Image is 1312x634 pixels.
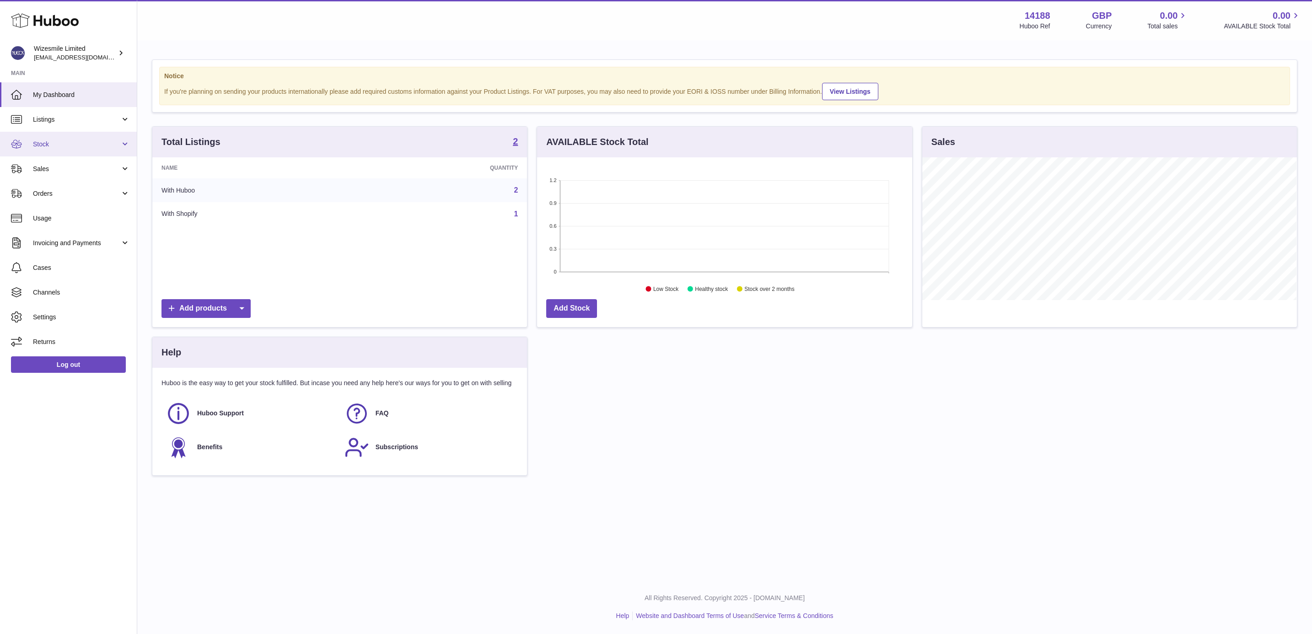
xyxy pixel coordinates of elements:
[164,81,1285,100] div: If you're planning on sending your products internationally please add required customs informati...
[33,115,120,124] span: Listings
[161,136,220,148] h3: Total Listings
[546,136,648,148] h3: AVAILABLE Stock Total
[34,44,116,62] div: Wizesmile Limited
[33,263,130,272] span: Cases
[145,594,1305,602] p: All Rights Reserved. Copyright 2025 - [DOMAIN_NAME]
[355,157,527,178] th: Quantity
[1160,10,1178,22] span: 0.00
[653,286,679,292] text: Low Stock
[633,612,833,620] li: and
[33,338,130,346] span: Returns
[636,612,744,619] a: Website and Dashboard Terms of Use
[616,612,629,619] a: Help
[33,313,130,322] span: Settings
[1224,22,1301,31] span: AVAILABLE Stock Total
[33,189,120,198] span: Orders
[1273,10,1290,22] span: 0.00
[33,239,120,247] span: Invoicing and Payments
[344,401,514,426] a: FAQ
[376,409,389,418] span: FAQ
[376,443,418,451] span: Subscriptions
[1020,22,1050,31] div: Huboo Ref
[1025,10,1050,22] strong: 14188
[11,46,25,60] img: internalAdmin-14188@internal.huboo.com
[34,54,134,61] span: [EMAIL_ADDRESS][DOMAIN_NAME]
[931,136,955,148] h3: Sales
[695,286,729,292] text: Healthy stock
[550,223,557,229] text: 0.6
[161,379,518,387] p: Huboo is the easy way to get your stock fulfilled. But incase you need any help here's our ways f...
[197,409,244,418] span: Huboo Support
[745,286,795,292] text: Stock over 2 months
[33,140,120,149] span: Stock
[152,202,355,226] td: With Shopify
[197,443,222,451] span: Benefits
[166,401,335,426] a: Huboo Support
[546,299,597,318] a: Add Stock
[755,612,833,619] a: Service Terms & Conditions
[514,186,518,194] a: 2
[550,246,557,252] text: 0.3
[164,72,1285,81] strong: Notice
[1092,10,1112,22] strong: GBP
[161,299,251,318] a: Add products
[344,435,514,460] a: Subscriptions
[514,210,518,218] a: 1
[11,356,126,373] a: Log out
[550,177,557,183] text: 1.2
[513,137,518,146] strong: 2
[554,269,557,274] text: 0
[33,165,120,173] span: Sales
[1147,10,1188,31] a: 0.00 Total sales
[1224,10,1301,31] a: 0.00 AVAILABLE Stock Total
[166,435,335,460] a: Benefits
[1147,22,1188,31] span: Total sales
[161,346,181,359] h3: Help
[822,83,878,100] a: View Listings
[33,91,130,99] span: My Dashboard
[550,200,557,206] text: 0.9
[33,214,130,223] span: Usage
[33,288,130,297] span: Channels
[152,157,355,178] th: Name
[1086,22,1112,31] div: Currency
[152,178,355,202] td: With Huboo
[513,137,518,148] a: 2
